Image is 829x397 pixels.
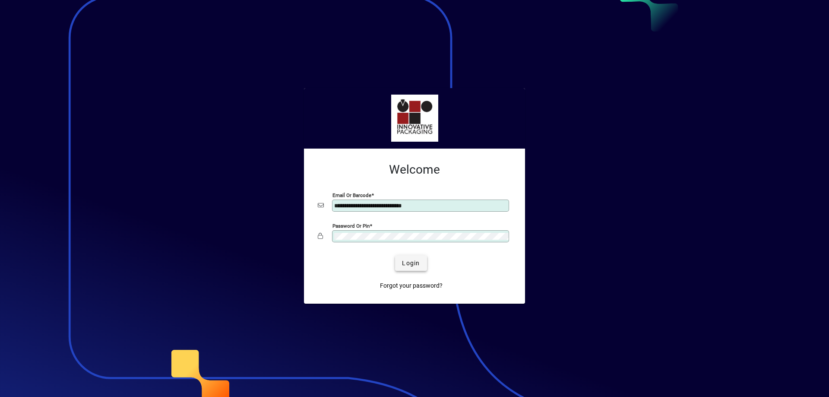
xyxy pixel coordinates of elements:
[380,281,443,290] span: Forgot your password?
[395,255,427,271] button: Login
[377,278,446,293] a: Forgot your password?
[318,162,511,177] h2: Welcome
[332,192,371,198] mat-label: Email or Barcode
[402,259,420,268] span: Login
[332,223,370,229] mat-label: Password or Pin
